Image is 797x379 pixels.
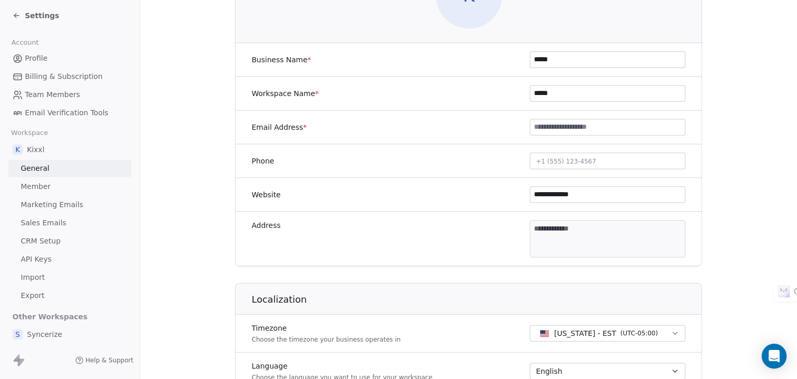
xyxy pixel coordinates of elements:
label: Timezone [252,323,401,333]
span: Account [7,35,43,50]
a: Team Members [8,86,131,103]
a: Settings [12,10,59,21]
span: ( UTC-05:00 ) [621,329,658,338]
span: Profile [25,53,48,64]
button: +1 (555) 123-4567 [530,153,685,169]
a: Help & Support [75,356,133,364]
span: Syncerize [27,329,62,340]
a: Export [8,287,131,304]
a: Email Verification Tools [8,104,131,121]
span: API Keys [21,254,51,265]
span: Kixxl [27,144,45,155]
span: General [21,163,49,174]
span: K [12,144,23,155]
label: Business Name [252,55,311,65]
span: Export [21,290,45,301]
span: +1 (555) 123-4567 [536,158,596,165]
a: API Keys [8,251,131,268]
a: General [8,160,131,177]
label: Address [252,220,281,231]
label: Website [252,189,281,200]
span: Marketing Emails [21,199,83,210]
label: Email Address [252,122,307,132]
button: [US_STATE] - EST(UTC-05:00) [530,325,685,342]
a: CRM Setup [8,233,131,250]
span: English [536,366,562,376]
label: Language [252,361,432,371]
span: Help & Support [86,356,133,364]
a: Billing & Subscription [8,68,131,85]
span: CRM Setup [21,236,61,247]
span: Email Verification Tools [25,107,108,118]
span: Member [21,181,51,192]
div: Open Intercom Messenger [762,344,787,369]
span: Workspace [7,125,52,141]
a: Marketing Emails [8,196,131,213]
span: Sales Emails [21,218,66,228]
span: Import [21,272,45,283]
span: Team Members [25,89,80,100]
label: Workspace Name [252,88,319,99]
label: Phone [252,156,274,166]
a: Import [8,269,131,286]
a: Member [8,178,131,195]
a: Profile [8,50,131,67]
span: [US_STATE] - EST [554,328,616,339]
a: Sales Emails [8,214,131,232]
span: Other Workspaces [8,308,92,325]
span: Settings [25,10,59,21]
p: Choose the timezone your business operates in [252,335,401,344]
span: S [12,329,23,340]
h1: Localization [252,293,703,306]
span: Billing & Subscription [25,71,103,82]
